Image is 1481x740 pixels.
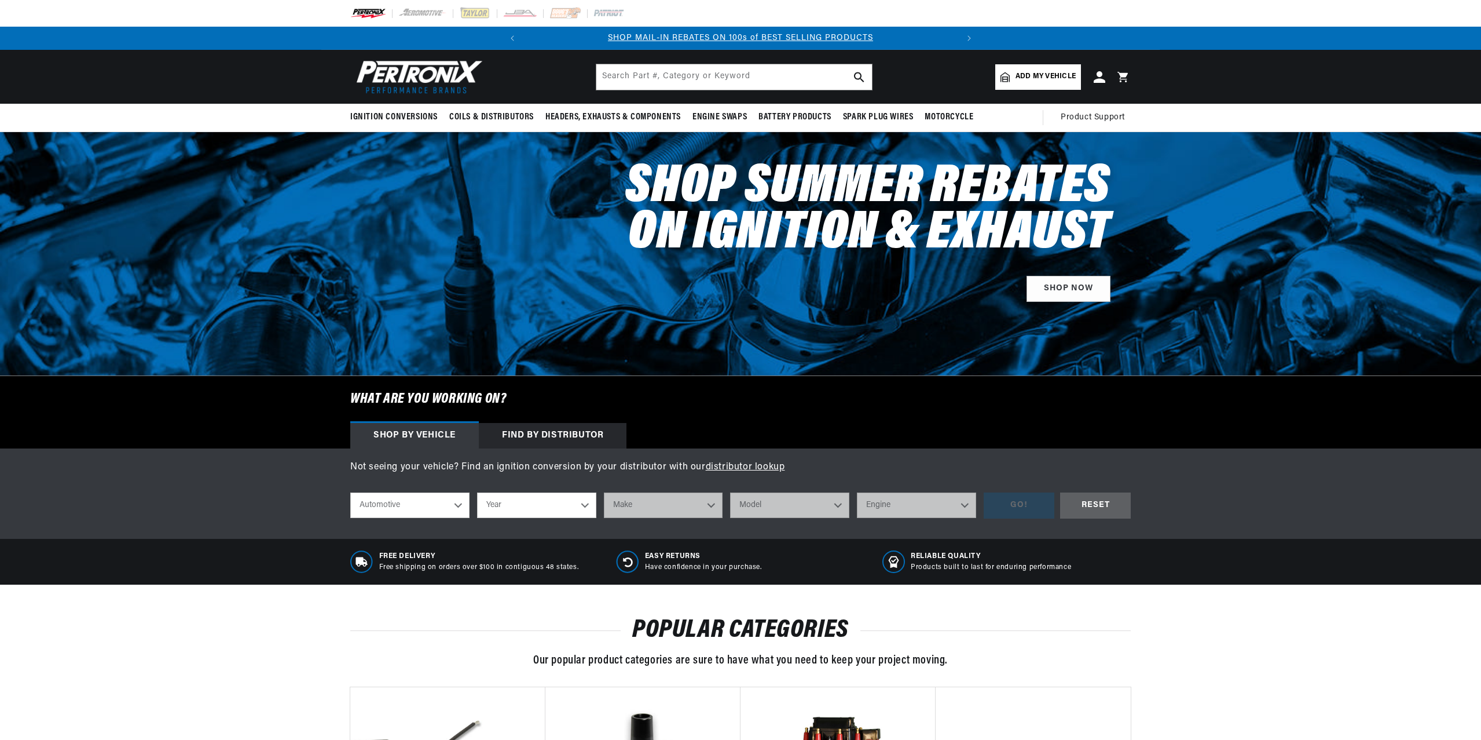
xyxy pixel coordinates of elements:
div: Shop by vehicle [350,423,479,449]
span: Easy Returns [645,552,762,562]
span: Free Delivery [379,552,579,562]
span: Add my vehicle [1016,71,1076,82]
input: Search Part #, Category or Keyword [596,64,872,90]
summary: Ignition Conversions [350,104,443,131]
select: Make [604,493,723,518]
select: Model [730,493,849,518]
p: Free shipping on orders over $100 in contiguous 48 states. [379,563,579,573]
p: Not seeing your vehicle? Find an ignition conversion by your distributor with our [350,460,1131,475]
a: SHOP MAIL-IN REBATES ON 100s of BEST SELLING PRODUCTS [608,34,873,42]
select: Engine [857,493,976,518]
summary: Spark Plug Wires [837,104,919,131]
summary: Coils & Distributors [443,104,540,131]
slideshow-component: Translation missing: en.sections.announcements.announcement_bar [321,27,1160,50]
h2: Shop Summer Rebates on Ignition & Exhaust [625,165,1110,257]
summary: Headers, Exhausts & Components [540,104,687,131]
button: Translation missing: en.sections.announcements.previous_announcement [501,27,524,50]
summary: Motorcycle [919,104,979,131]
div: RESET [1060,493,1131,519]
span: RELIABLE QUALITY [911,552,1071,562]
h6: What are you working on? [321,376,1160,422]
img: Pertronix [350,57,483,97]
span: Spark Plug Wires [843,111,914,123]
p: Have confidence in your purchase. [645,563,762,573]
span: Headers, Exhausts & Components [545,111,681,123]
span: Ignition Conversions [350,111,438,123]
summary: Battery Products [753,104,837,131]
button: Translation missing: en.sections.announcements.next_announcement [958,27,981,50]
span: Engine Swaps [692,111,747,123]
select: Year [477,493,596,518]
span: Coils & Distributors [449,111,534,123]
summary: Product Support [1061,104,1131,132]
a: SHOP NOW [1027,276,1110,302]
div: Find by Distributor [479,423,626,449]
div: Announcement [524,32,958,45]
h2: POPULAR CATEGORIES [350,619,1131,641]
button: search button [846,64,872,90]
span: Motorcycle [925,111,973,123]
div: 1 of 2 [524,32,958,45]
span: Product Support [1061,111,1125,124]
summary: Engine Swaps [687,104,753,131]
p: Products built to last for enduring performance [911,563,1071,573]
a: Add my vehicle [995,64,1081,90]
span: Our popular product categories are sure to have what you need to keep your project moving. [533,655,948,666]
a: distributor lookup [706,462,785,472]
select: Ride Type [350,493,470,518]
span: Battery Products [758,111,831,123]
